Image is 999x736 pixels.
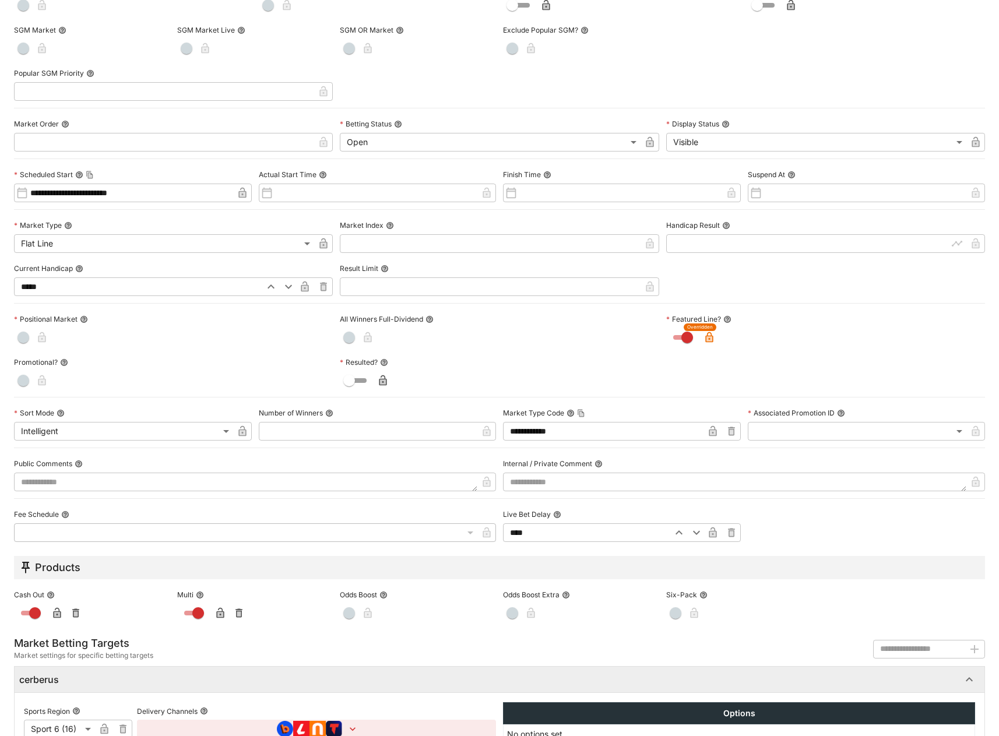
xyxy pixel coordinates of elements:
[14,170,73,179] p: Scheduled Start
[748,170,785,179] p: Suspend At
[35,561,80,574] h5: Products
[595,460,603,468] button: Internal / Private Comment
[14,314,78,324] p: Positional Market
[340,133,640,152] div: Open
[562,591,570,599] button: Odds Boost Extra
[386,221,394,230] button: Market Index
[259,408,323,418] p: Number of Winners
[177,25,235,35] p: SGM Market Live
[237,26,245,34] button: SGM Market Live
[787,171,796,179] button: Suspend At
[14,459,72,469] p: Public Comments
[577,409,585,417] button: Copy To Clipboard
[748,408,835,418] p: Associated Promotion ID
[58,26,66,34] button: SGM Market
[319,171,327,179] button: Actual Start Time
[14,68,84,78] p: Popular SGM Priority
[72,707,80,715] button: Sports Region
[14,509,59,519] p: Fee Schedule
[699,591,708,599] button: Six-Pack
[666,590,697,600] p: Six-Pack
[19,674,59,686] h6: cerberus
[340,590,377,600] p: Odds Boost
[666,133,966,152] div: Visible
[503,509,551,519] p: Live Bet Delay
[14,408,54,418] p: Sort Mode
[24,706,70,716] p: Sports Region
[177,590,194,600] p: Multi
[75,265,83,273] button: Current Handicap
[543,171,551,179] button: Finish Time
[394,120,402,128] button: Betting Status
[14,636,153,650] h5: Market Betting Targets
[380,358,388,367] button: Resulted?
[86,69,94,78] button: Popular SGM Priority
[381,265,389,273] button: Result Limit
[64,221,72,230] button: Market Type
[196,591,204,599] button: Multi
[137,706,198,716] p: Delivery Channels
[325,409,333,417] button: Number of Winners
[687,323,713,331] span: Overridden
[340,220,384,230] p: Market Index
[259,170,316,179] p: Actual Start Time
[86,171,94,179] button: Copy To Clipboard
[503,25,578,35] p: Exclude Popular SGM?
[425,315,434,323] button: All Winners Full-Dividend
[722,120,730,128] button: Display Status
[503,408,564,418] p: Market Type Code
[60,358,68,367] button: Promotional?
[14,25,56,35] p: SGM Market
[14,119,59,129] p: Market Order
[14,220,62,230] p: Market Type
[340,263,378,273] p: Result Limit
[379,591,388,599] button: Odds Boost
[581,26,589,34] button: Exclude Popular SGM?
[553,510,561,519] button: Live Bet Delay
[57,409,65,417] button: Sort Mode
[200,707,208,715] button: Delivery Channels
[14,357,58,367] p: Promotional?
[340,119,392,129] p: Betting Status
[14,422,233,441] div: Intelligent
[14,234,314,253] div: Flat Line
[75,171,83,179] button: Scheduled StartCopy To Clipboard
[666,314,721,324] p: Featured Line?
[340,25,393,35] p: SGM OR Market
[14,590,44,600] p: Cash Out
[666,119,719,129] p: Display Status
[837,409,845,417] button: Associated Promotion ID
[504,703,975,724] th: Options
[61,510,69,519] button: Fee Schedule
[340,357,378,367] p: Resulted?
[340,314,423,324] p: All Winners Full-Dividend
[47,591,55,599] button: Cash Out
[666,220,720,230] p: Handicap Result
[503,170,541,179] p: Finish Time
[396,26,404,34] button: SGM OR Market
[14,263,73,273] p: Current Handicap
[61,120,69,128] button: Market Order
[80,315,88,323] button: Positional Market
[567,409,575,417] button: Market Type CodeCopy To Clipboard
[503,459,592,469] p: Internal / Private Comment
[75,460,83,468] button: Public Comments
[14,650,153,661] span: Market settings for specific betting targets
[722,221,730,230] button: Handicap Result
[503,590,560,600] p: Odds Boost Extra
[723,315,731,323] button: Featured Line?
